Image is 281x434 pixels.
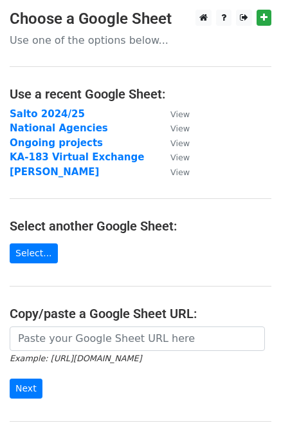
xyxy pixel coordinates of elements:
input: Paste your Google Sheet URL here [10,326,265,351]
h4: Use a recent Google Sheet: [10,86,271,102]
small: Example: [URL][DOMAIN_NAME] [10,354,141,363]
a: Select... [10,243,58,263]
p: Use one of the options below... [10,33,271,47]
a: Ongoing projects [10,137,103,149]
small: View [170,124,190,133]
small: View [170,153,190,162]
a: View [158,108,190,120]
a: National Agencies [10,122,108,134]
a: Salto 2024/25 [10,108,85,120]
a: KA-183 Virtual Exchange [10,151,144,163]
h4: Copy/paste a Google Sheet URL: [10,306,271,321]
small: View [170,138,190,148]
input: Next [10,379,42,399]
a: View [158,122,190,134]
h3: Choose a Google Sheet [10,10,271,28]
a: View [158,137,190,149]
small: View [170,167,190,177]
a: View [158,151,190,163]
a: View [158,166,190,178]
a: [PERSON_NAME] [10,166,99,178]
small: View [170,109,190,119]
h4: Select another Google Sheet: [10,218,271,234]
